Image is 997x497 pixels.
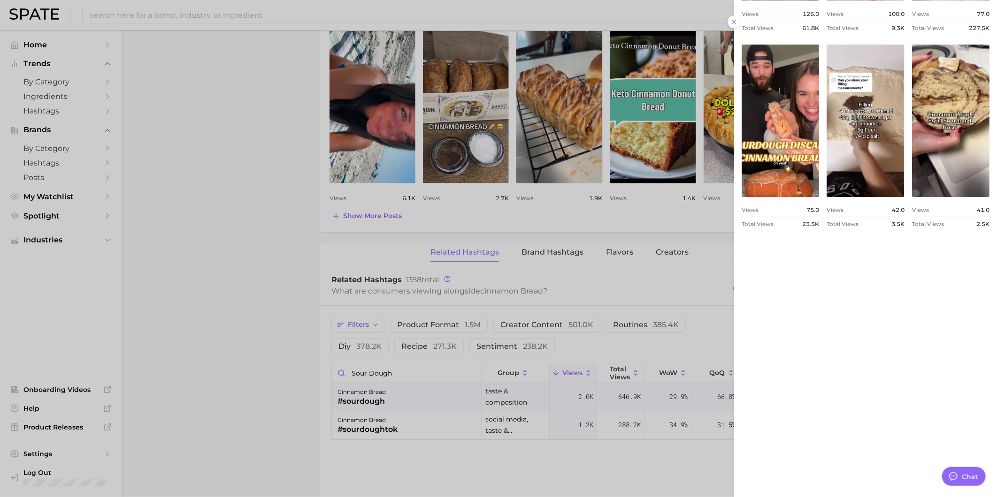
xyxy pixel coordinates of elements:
span: 42.0 [892,206,905,213]
span: 9.3k [891,24,905,31]
span: 77.0 [977,10,989,17]
span: 41.0 [977,206,989,213]
span: Views [912,10,929,17]
span: Views [827,206,844,213]
span: Views [742,10,759,17]
span: Total Views [742,24,774,31]
span: 227.5k [969,24,989,31]
span: 23.5k [802,220,819,227]
span: Total Views [827,24,859,31]
span: Views [827,10,844,17]
span: 126.0 [803,10,819,17]
span: Total Views [742,220,774,227]
span: Total Views [912,24,944,31]
span: 2.5k [976,220,989,227]
span: 75.0 [806,206,819,213]
span: 61.8k [802,24,819,31]
span: 3.5k [891,220,905,227]
span: Total Views [912,220,944,227]
span: 100.0 [888,10,905,17]
span: Total Views [827,220,859,227]
span: Views [912,206,929,213]
span: Views [742,206,759,213]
